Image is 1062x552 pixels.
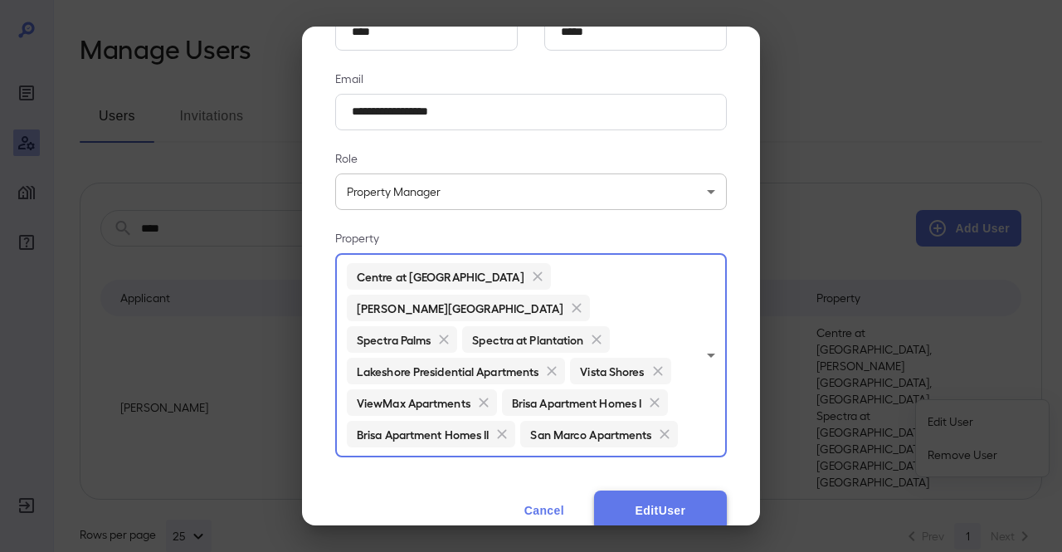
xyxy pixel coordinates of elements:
div: Property Manager [335,173,727,210]
h6: ViewMax Apartments [357,394,470,411]
button: EditUser [594,491,727,530]
p: Role [335,150,727,167]
button: Cancel [508,491,581,530]
h6: [PERSON_NAME][GEOGRAPHIC_DATA] [357,300,563,316]
h6: Spectra at Plantation [472,331,583,348]
p: Email [335,71,727,87]
h6: Vista Shores [580,363,644,379]
h6: Lakeshore Presidential Apartments [357,363,538,379]
h6: Brisa Apartment Homes I [512,394,641,411]
h6: Centre at [GEOGRAPHIC_DATA] [357,268,524,285]
h6: San Marco Apartments [530,426,651,442]
h6: Spectra Palms [357,331,431,348]
h6: Brisa Apartment Homes II [357,426,489,442]
p: Property [335,230,727,247]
